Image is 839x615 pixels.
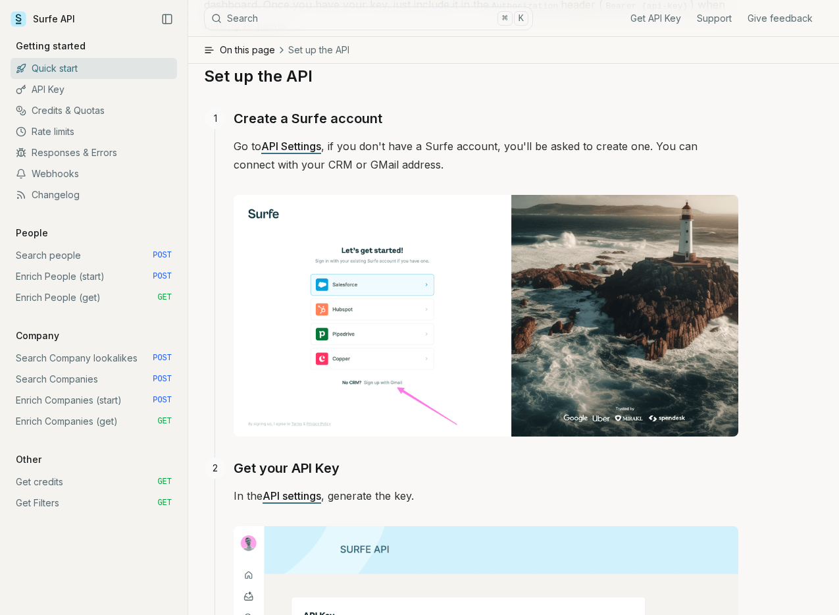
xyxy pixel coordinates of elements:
[497,11,512,26] kbd: ⌘
[748,12,813,25] a: Give feedback
[11,369,177,390] a: Search Companies POST
[11,163,177,184] a: Webhooks
[153,395,172,406] span: POST
[630,12,681,25] a: Get API Key
[234,108,382,129] a: Create a Surfe account
[11,266,177,287] a: Enrich People (start) POST
[11,348,177,369] a: Search Company lookalikes POST
[261,140,321,153] a: API Settings
[11,471,177,493] a: Get credits GET
[11,121,177,142] a: Rate limits
[11,245,177,266] a: Search people POST
[11,142,177,163] a: Responses & Errors
[697,12,732,25] a: Support
[514,11,528,26] kbd: K
[234,195,738,437] img: Image
[204,66,313,87] a: Set up the API
[11,40,91,53] p: Getting started
[153,271,172,282] span: POST
[234,137,738,174] p: Go to , if you don't have a Surfe account, you'll be asked to create one. You can connect with yo...
[11,100,177,121] a: Credits & Quotas
[157,9,177,29] button: Collapse Sidebar
[153,250,172,261] span: POST
[153,353,172,363] span: POST
[11,9,75,29] a: Surfe API
[11,493,177,514] a: Get Filters GET
[11,184,177,205] a: Changelog
[157,416,172,427] span: GET
[263,489,321,502] a: API settings
[234,458,340,479] a: Get your API Key
[11,58,177,79] a: Quick start
[204,7,533,30] button: Search⌘K
[11,227,53,240] p: People
[288,43,349,57] span: Set up the API
[11,390,177,411] a: Enrich Companies (start) POST
[157,498,172,508] span: GET
[157,477,172,487] span: GET
[153,374,172,385] span: POST
[11,79,177,100] a: API Key
[157,292,172,303] span: GET
[188,37,839,63] button: On this pageSet up the API
[11,453,47,466] p: Other
[11,411,177,432] a: Enrich Companies (get) GET
[11,287,177,308] a: Enrich People (get) GET
[11,329,64,342] p: Company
